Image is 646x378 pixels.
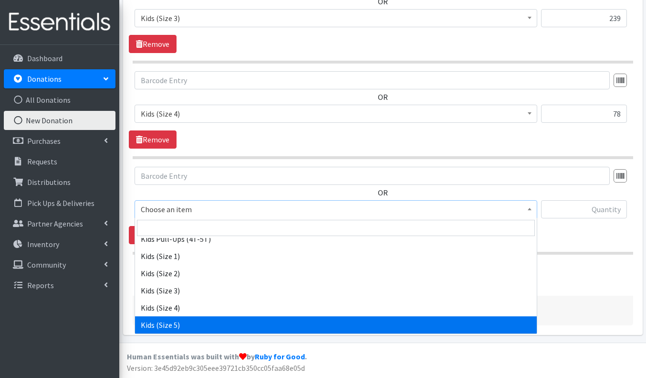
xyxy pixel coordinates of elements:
[135,200,537,218] span: Choose an item
[127,363,305,373] span: Version: 3e45d92eb9c305eee39721cb350cc05faa68e05d
[135,167,610,185] input: Barcode Entry
[27,74,62,84] p: Donations
[129,130,177,149] a: Remove
[129,226,177,244] a: Remove
[135,316,537,334] li: Kids (Size 5)
[378,91,388,103] label: OR
[4,49,115,68] a: Dashboard
[135,105,537,123] span: Kids (Size 4)
[4,111,115,130] a: New Donation
[4,194,115,213] a: Pick Ups & Deliveries
[27,198,94,208] p: Pick Ups & Deliveries
[4,131,115,151] a: Purchases
[4,152,115,171] a: Requests
[4,90,115,109] a: All Donations
[4,255,115,274] a: Community
[27,239,59,249] p: Inventory
[4,173,115,192] a: Distributions
[129,35,177,53] a: Remove
[541,200,627,218] input: Quantity
[135,299,537,316] li: Kids (Size 4)
[27,219,83,228] p: Partner Agencies
[4,69,115,88] a: Donations
[141,203,531,216] span: Choose an item
[27,260,66,270] p: Community
[4,235,115,254] a: Inventory
[4,214,115,233] a: Partner Agencies
[141,107,531,120] span: Kids (Size 4)
[135,282,537,299] li: Kids (Size 3)
[378,187,388,198] label: OR
[27,136,61,146] p: Purchases
[4,276,115,295] a: Reports
[27,177,71,187] p: Distributions
[27,54,63,63] p: Dashboard
[27,157,57,166] p: Requests
[4,6,115,38] img: HumanEssentials
[141,11,531,25] span: Kids (Size 3)
[255,352,305,361] a: Ruby for Good
[135,248,537,265] li: Kids (Size 1)
[135,9,537,27] span: Kids (Size 3)
[135,71,610,89] input: Barcode Entry
[27,281,54,290] p: Reports
[541,9,627,27] input: Quantity
[127,352,307,361] strong: Human Essentials was built with by .
[541,105,627,123] input: Quantity
[135,230,537,248] li: Kids Pull-Ups (4T-5T)
[135,265,537,282] li: Kids (Size 2)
